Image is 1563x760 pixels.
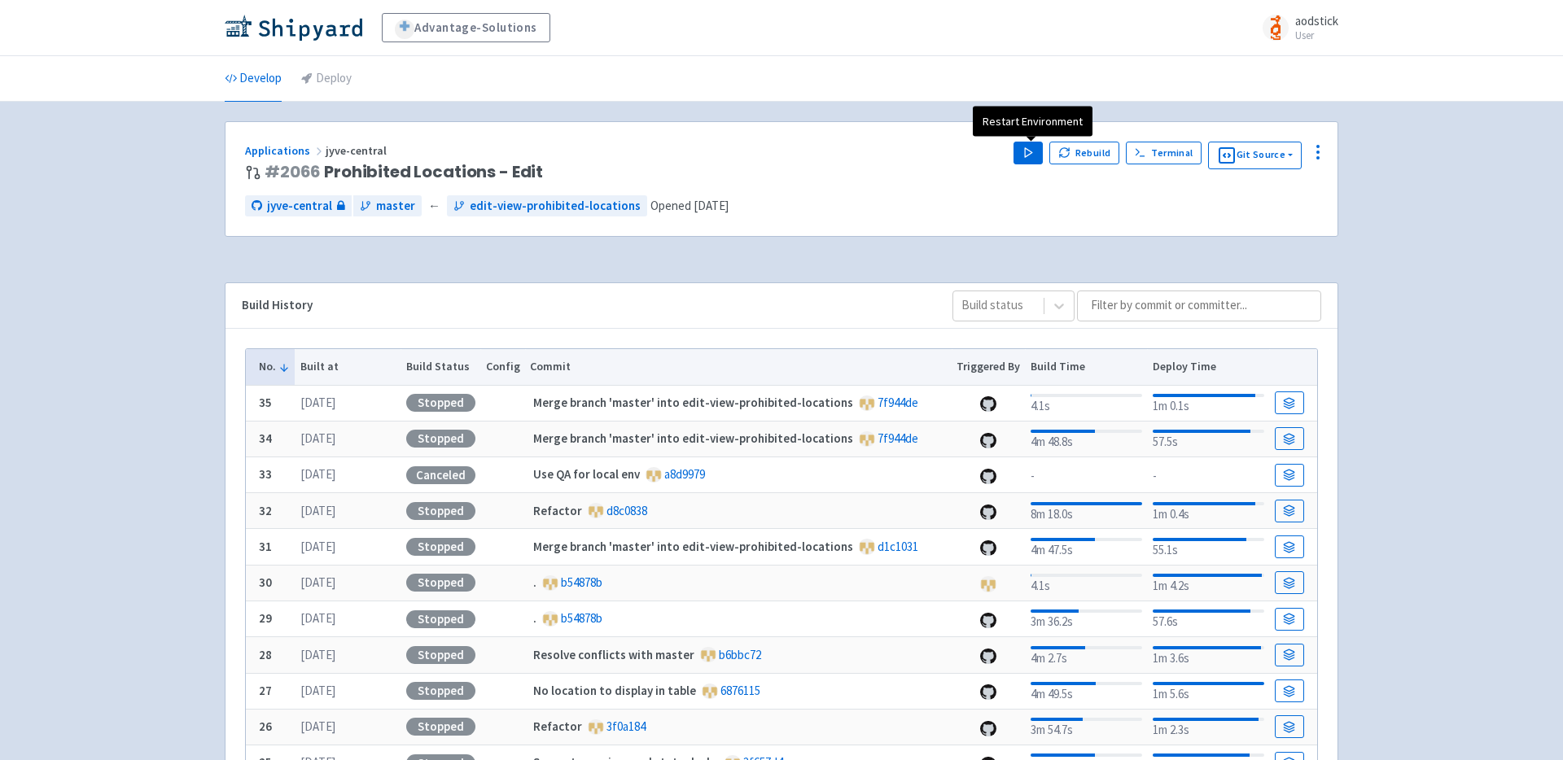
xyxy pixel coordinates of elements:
[265,163,543,181] span: Prohibited Locations - Edit
[561,574,602,590] a: b54878b
[245,195,352,217] a: jyve-central
[878,430,918,446] a: 7f944de
[1275,391,1304,414] a: Build Details
[1153,499,1264,524] div: 1m 0.4s
[1275,500,1304,522] a: Build Details
[533,719,582,734] strong: Refactor
[300,610,335,626] time: [DATE]
[1275,644,1304,666] a: Build Details
[326,143,389,158] span: jyve-central
[664,466,705,482] a: a8d9979
[533,574,536,590] strong: .
[300,574,335,590] time: [DATE]
[353,195,422,217] a: master
[300,539,335,554] time: [DATE]
[694,198,729,213] time: [DATE]
[1153,464,1264,486] div: -
[259,610,272,626] b: 29
[300,647,335,662] time: [DATE]
[300,395,335,410] time: [DATE]
[1031,714,1142,740] div: 3m 54.7s
[1147,349,1269,385] th: Deploy Time
[1275,679,1304,702] a: Build Details
[406,430,475,448] div: Stopped
[259,395,272,410] b: 35
[533,430,853,446] strong: Merge branch 'master' into edit-view-prohibited-locations
[267,197,332,216] span: jyve-central
[1031,606,1142,631] div: 3m 36.2s
[1031,643,1142,668] div: 4m 2.7s
[1031,535,1142,560] div: 4m 47.5s
[406,466,475,484] div: Canceled
[533,395,853,410] strong: Merge branch 'master' into edit-view-prohibited-locations
[1153,714,1264,740] div: 1m 2.3s
[259,358,290,375] button: No.
[1295,13,1338,28] span: aodstick
[1295,30,1338,41] small: User
[259,466,272,482] b: 33
[406,574,475,592] div: Stopped
[447,195,647,217] a: edit-view-prohibited-locations
[606,503,647,518] a: d8c0838
[376,197,415,216] span: master
[480,349,525,385] th: Config
[533,466,640,482] strong: Use QA for local env
[952,349,1026,385] th: Triggered By
[259,539,272,554] b: 31
[1014,142,1043,164] button: Play
[225,15,362,41] img: Shipyard logo
[406,538,475,556] div: Stopped
[259,574,272,590] b: 30
[428,197,440,216] span: ←
[1153,679,1264,704] div: 1m 5.6s
[259,647,272,662] b: 28
[406,682,475,700] div: Stopped
[259,719,272,734] b: 26
[1031,499,1142,524] div: 8m 18.0s
[1126,142,1202,164] a: Terminal
[406,718,475,736] div: Stopped
[300,430,335,446] time: [DATE]
[1031,570,1142,596] div: 4.1s
[533,539,853,554] strong: Merge branch 'master' into edit-view-prohibited-locations
[1153,535,1264,560] div: 55.1s
[878,395,918,410] a: 7f944de
[1153,570,1264,596] div: 1m 4.2s
[1031,426,1142,452] div: 4m 48.8s
[300,466,335,482] time: [DATE]
[382,13,550,42] a: Advantage-Solutions
[1025,349,1147,385] th: Build Time
[1253,15,1338,41] a: aodstick User
[1275,427,1304,450] a: Build Details
[259,503,272,518] b: 32
[300,719,335,734] time: [DATE]
[406,394,475,412] div: Stopped
[295,349,401,385] th: Built at
[242,296,926,315] div: Build History
[1275,608,1304,631] a: Build Details
[533,683,696,698] strong: No location to display in table
[606,719,646,734] a: 3f0a184
[300,503,335,518] time: [DATE]
[720,683,760,698] a: 6876115
[1031,464,1142,486] div: -
[406,646,475,664] div: Stopped
[1153,606,1264,631] div: 57.6s
[259,683,272,698] b: 27
[561,610,602,626] a: b54878b
[1275,464,1304,487] a: Build Details
[719,647,761,662] a: b6bbc72
[300,683,335,698] time: [DATE]
[406,502,475,520] div: Stopped
[265,160,321,183] a: #2066
[533,503,582,518] strong: Refactor
[406,610,475,628] div: Stopped
[1153,391,1264,416] div: 1m 0.1s
[1031,679,1142,704] div: 4m 49.5s
[878,539,918,554] a: d1c1031
[470,197,641,216] span: edit-view-prohibited-locations
[533,647,694,662] strong: Resolve conflicts with master
[1049,142,1119,164] button: Rebuild
[1031,391,1142,416] div: 4.1s
[245,143,326,158] a: Applications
